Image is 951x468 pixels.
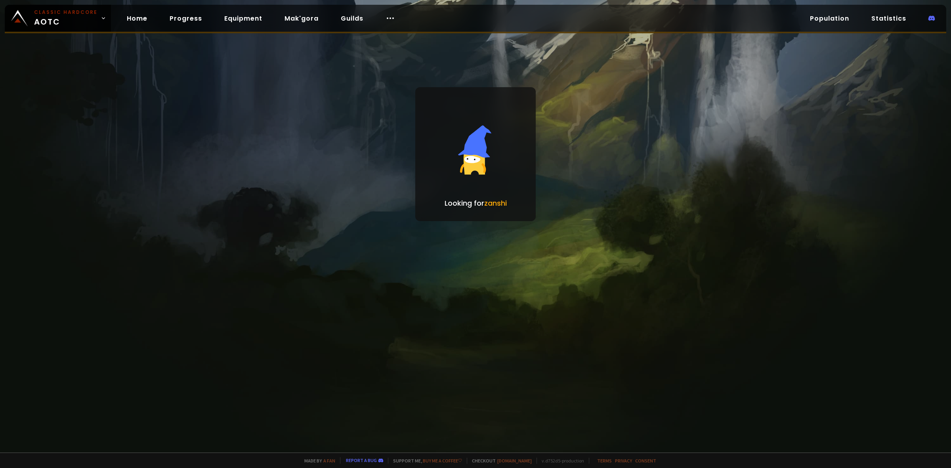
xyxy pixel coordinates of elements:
[120,10,154,27] a: Home
[334,10,370,27] a: Guilds
[300,458,335,464] span: Made by
[804,10,856,27] a: Population
[5,5,111,32] a: Classic HardcoreAOTC
[597,458,612,464] a: Terms
[865,10,913,27] a: Statistics
[323,458,335,464] a: a fan
[615,458,632,464] a: Privacy
[163,10,208,27] a: Progress
[445,198,507,208] p: Looking for
[278,10,325,27] a: Mak'gora
[34,9,97,28] span: AOTC
[497,458,532,464] a: [DOMAIN_NAME]
[537,458,584,464] span: v. d752d5 - production
[346,457,377,463] a: Report a bug
[484,198,507,208] span: zanshi
[34,9,97,16] small: Classic Hardcore
[635,458,656,464] a: Consent
[467,458,532,464] span: Checkout
[388,458,462,464] span: Support me,
[423,458,462,464] a: Buy me a coffee
[218,10,269,27] a: Equipment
